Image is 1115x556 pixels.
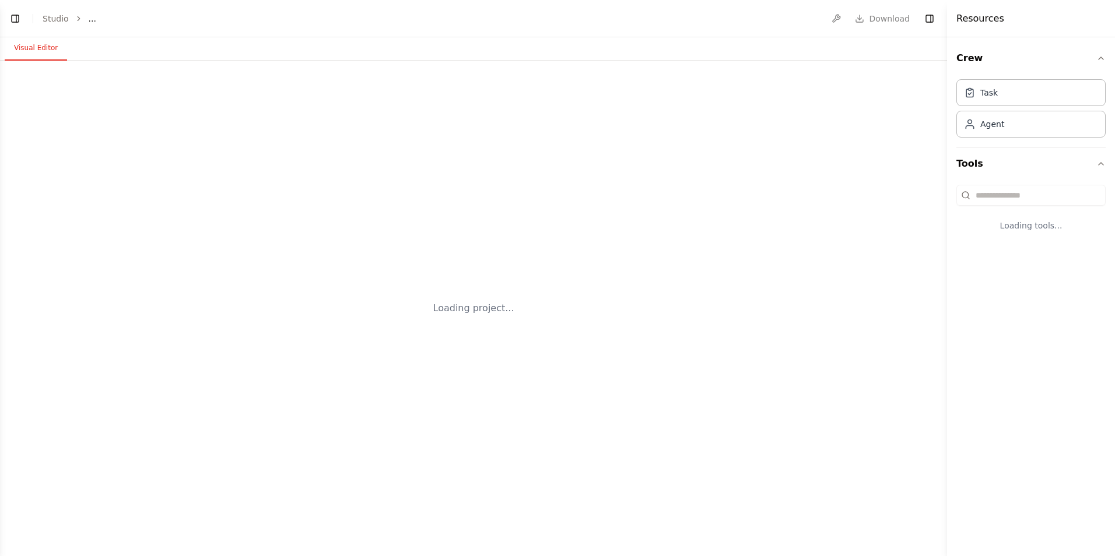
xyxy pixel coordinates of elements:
[921,10,938,27] button: Hide right sidebar
[43,13,96,24] nav: breadcrumb
[980,87,998,98] div: Task
[956,75,1106,147] div: Crew
[956,210,1106,241] div: Loading tools...
[433,301,514,315] div: Loading project...
[5,36,67,61] button: Visual Editor
[956,147,1106,180] button: Tools
[89,13,96,24] span: ...
[956,42,1106,75] button: Crew
[43,14,69,23] a: Studio
[980,118,1004,130] div: Agent
[956,12,1004,26] h4: Resources
[956,180,1106,250] div: Tools
[7,10,23,27] button: Show left sidebar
